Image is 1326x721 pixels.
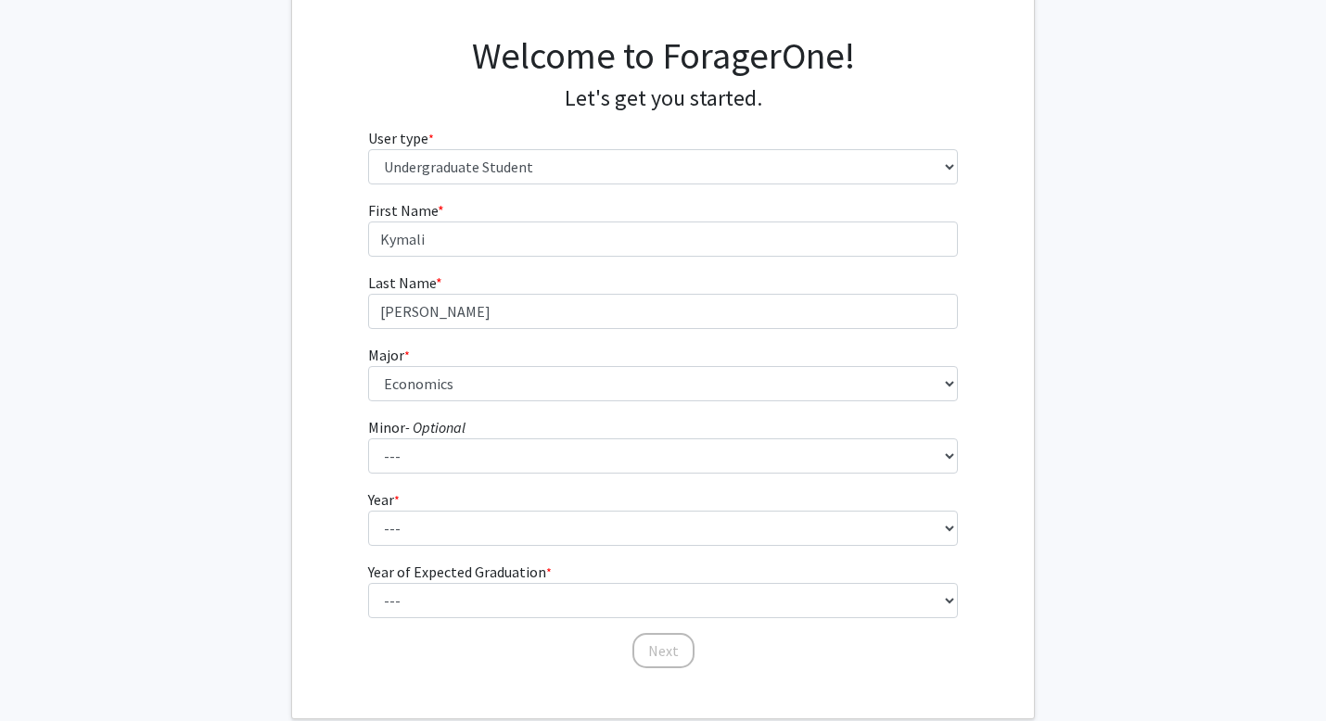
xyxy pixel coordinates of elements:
[368,127,434,149] label: User type
[368,33,959,78] h1: Welcome to ForagerOne!
[632,633,695,668] button: Next
[14,638,79,707] iframe: Chat
[368,201,438,220] span: First Name
[368,344,410,366] label: Major
[368,488,400,511] label: Year
[368,273,436,292] span: Last Name
[368,85,959,112] h4: Let's get you started.
[368,561,552,583] label: Year of Expected Graduation
[405,418,465,436] i: - Optional
[368,416,465,438] label: Minor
